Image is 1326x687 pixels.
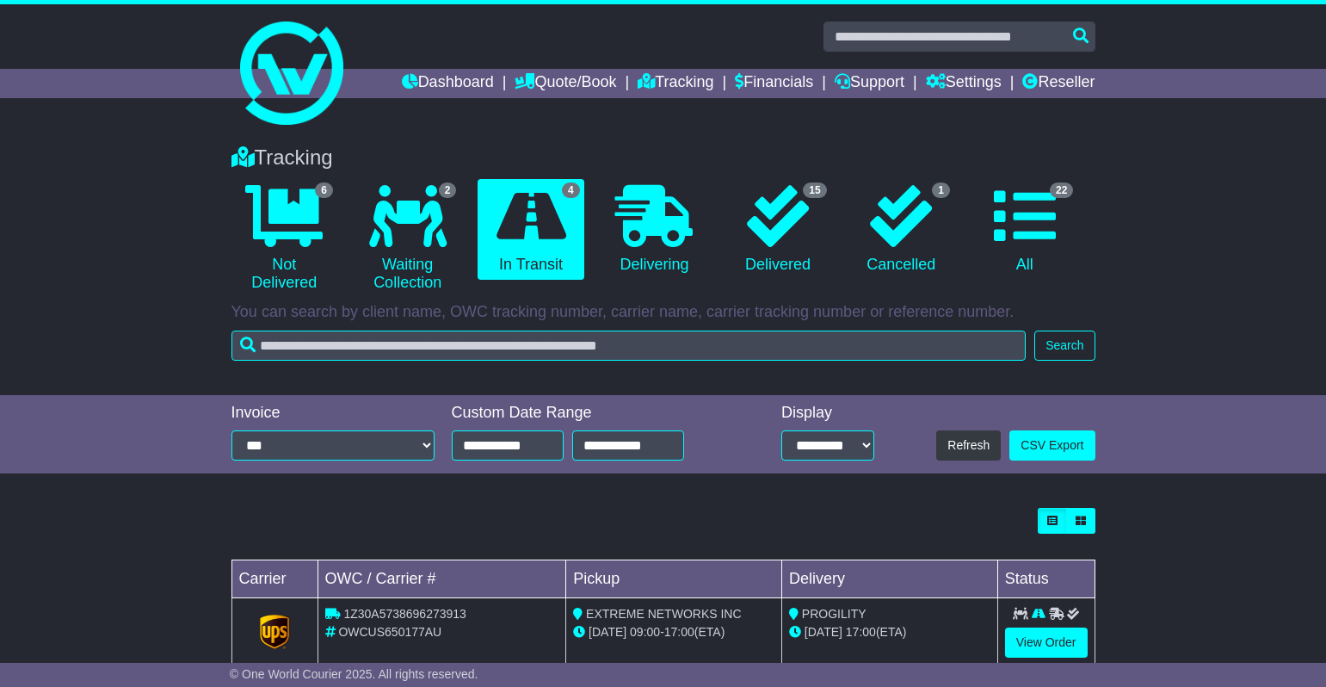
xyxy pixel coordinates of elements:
span: 17:00 [664,625,694,639]
td: Status [997,560,1095,598]
button: Search [1034,331,1095,361]
div: Tracking [223,145,1104,170]
td: Pickup [566,560,782,598]
a: Reseller [1022,69,1095,98]
a: Support [835,69,904,98]
div: Invoice [231,404,435,423]
td: OWC / Carrier # [318,560,566,598]
div: (ETA) [789,623,990,641]
button: Refresh [936,430,1001,461]
div: - (ETA) [573,623,774,641]
div: Custom Date Range [452,404,728,423]
a: 1 Cancelled [848,179,954,281]
div: Display [781,404,874,423]
span: 09:00 [630,625,660,639]
span: © One World Courier 2025. All rights reserved. [230,667,478,681]
span: PROGILITY [802,607,867,621]
a: 22 All [971,179,1077,281]
a: CSV Export [1009,430,1095,461]
span: [DATE] [805,625,842,639]
a: Dashboard [402,69,494,98]
span: 4 [562,183,580,198]
a: Settings [926,69,1002,98]
a: Delivering [601,179,707,281]
span: 1Z30A5738696273913 [343,607,466,621]
a: View Order [1005,628,1088,658]
span: EXTREME NETWORKS INC [586,607,741,621]
a: Tracking [638,69,713,98]
a: Financials [735,69,813,98]
span: 17:00 [846,625,876,639]
span: OWCUS650177AU [338,625,441,639]
span: 22 [1050,183,1073,198]
td: Delivery [781,560,997,598]
a: 4 In Transit [478,179,583,281]
a: 15 Delivered [725,179,830,281]
a: 2 Waiting Collection [355,179,460,299]
span: 15 [803,183,826,198]
span: 1 [932,183,950,198]
span: 2 [439,183,457,198]
span: [DATE] [589,625,626,639]
td: Carrier [231,560,318,598]
a: 6 Not Delivered [231,179,337,299]
img: GetCarrierServiceLogo [260,615,289,649]
span: 6 [315,183,333,198]
p: You can search by client name, OWC tracking number, carrier name, carrier tracking number or refe... [231,303,1095,322]
a: Quote/Book [515,69,616,98]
